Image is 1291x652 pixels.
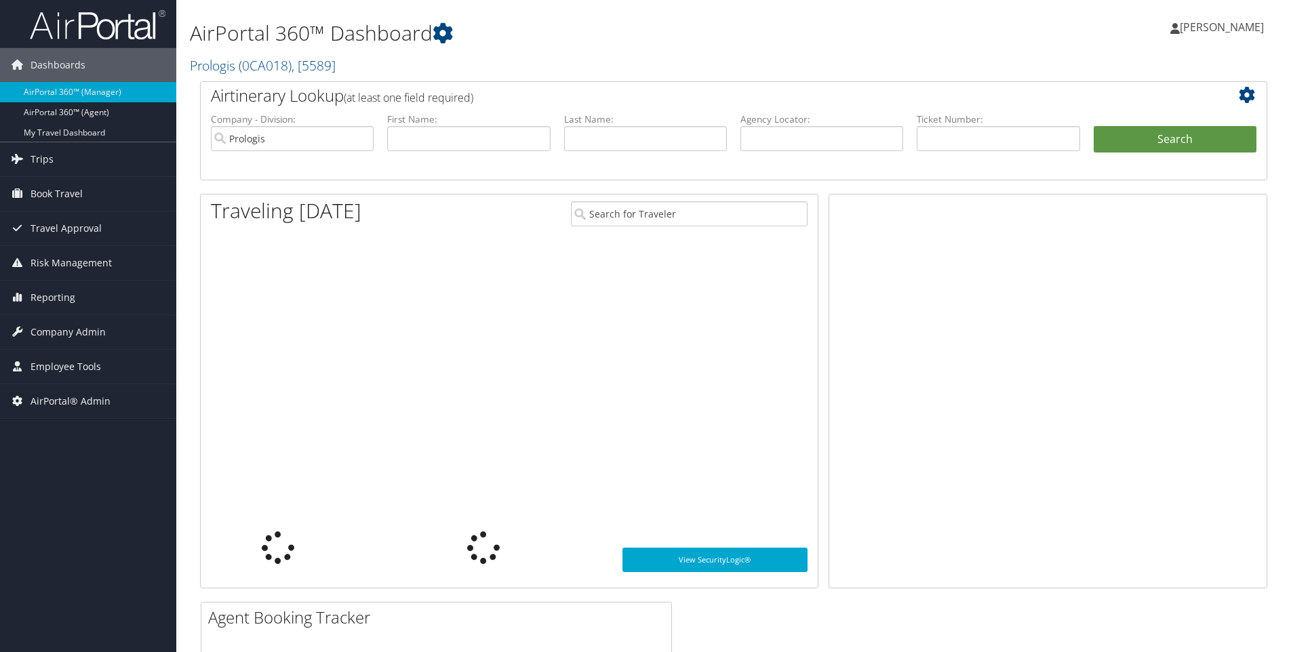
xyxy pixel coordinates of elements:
[31,350,101,384] span: Employee Tools
[917,113,1079,126] label: Ticket Number:
[31,142,54,176] span: Trips
[1180,20,1264,35] span: [PERSON_NAME]
[1094,126,1256,153] button: Search
[740,113,903,126] label: Agency Locator:
[239,56,292,75] span: ( 0CA018 )
[387,113,550,126] label: First Name:
[31,177,83,211] span: Book Travel
[31,48,85,82] span: Dashboards
[31,384,111,418] span: AirPortal® Admin
[211,197,361,225] h1: Traveling [DATE]
[211,84,1168,107] h2: Airtinerary Lookup
[292,56,336,75] span: , [ 5589 ]
[344,90,473,105] span: (at least one field required)
[31,281,75,314] span: Reporting
[208,606,671,629] h2: Agent Booking Tracker
[31,246,112,280] span: Risk Management
[190,19,915,47] h1: AirPortal 360™ Dashboard
[211,113,374,126] label: Company - Division:
[622,548,808,572] a: View SecurityLogic®
[571,201,808,226] input: Search for Traveler
[564,113,727,126] label: Last Name:
[31,211,102,245] span: Travel Approval
[31,315,106,349] span: Company Admin
[1170,7,1277,47] a: [PERSON_NAME]
[30,9,165,41] img: airportal-logo.png
[190,56,336,75] a: Prologis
